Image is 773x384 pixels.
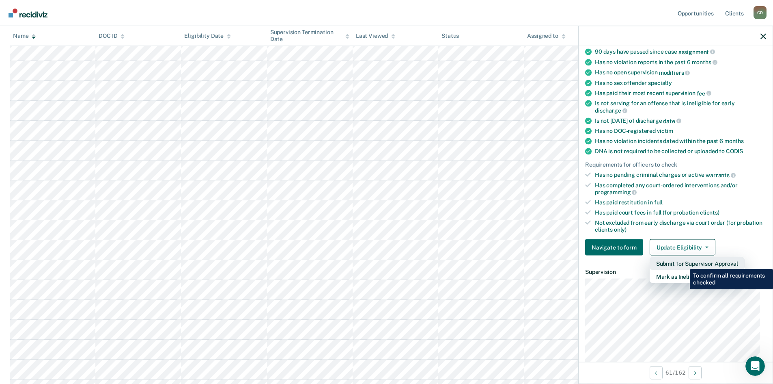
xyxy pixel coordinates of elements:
[527,33,565,39] div: Assigned to
[184,33,231,39] div: Eligibility Date
[754,6,767,19] div: C D
[650,257,745,270] button: Submit for Supervisor Approval
[441,33,459,39] div: Status
[585,269,766,276] dt: Supervision
[595,138,766,145] div: Has no violation incidents dated within the past 6
[657,128,673,134] span: victim
[697,90,711,96] span: fee
[648,79,672,86] span: specialty
[650,270,745,283] button: Mark as Ineligible
[595,148,766,155] div: DNA is not required to be collected or uploaded to
[9,9,47,17] img: Recidiviz
[595,209,766,216] div: Has paid court fees in full (for probation
[270,29,349,43] div: Supervision Termination Date
[585,161,766,168] div: Requirements for officers to check
[595,117,766,124] div: Is not [DATE] of discharge
[579,362,773,383] div: 61 / 162
[595,89,766,97] div: Has paid their most recent supervision
[595,171,766,179] div: Has no pending criminal charges or active
[595,69,766,76] div: Has no open supervision
[99,33,125,39] div: DOC ID
[689,366,702,379] button: Next Opportunity
[595,107,627,113] span: discharge
[585,239,646,256] a: Navigate to form link
[595,219,766,233] div: Not excluded from early discharge via court order (for probation clients
[595,59,766,66] div: Has no violation reports in the past 6
[700,209,719,215] span: clients)
[724,138,744,144] span: months
[654,199,663,206] span: full
[595,189,637,195] span: programming
[754,6,767,19] button: Profile dropdown button
[659,69,690,76] span: modifiers
[726,148,743,154] span: CODIS
[595,182,766,195] div: Has completed any court-ordered interventions and/or
[356,33,395,39] div: Last Viewed
[595,100,766,114] div: Is not serving for an offense that is ineligible for early
[13,33,36,39] div: Name
[692,59,717,65] span: months
[650,366,663,379] button: Previous Opportunity
[595,199,766,206] div: Has paid restitution in
[595,128,766,135] div: Has no DOC-registered
[585,239,643,256] button: Navigate to form
[706,171,736,178] span: warrants
[595,48,766,55] div: 90 days have passed since case
[595,79,766,86] div: Has no sex offender
[745,356,765,376] iframe: Intercom live chat
[678,48,715,55] span: assignment
[663,117,681,124] span: date
[650,239,715,256] button: Update Eligibility
[614,226,627,232] span: only)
